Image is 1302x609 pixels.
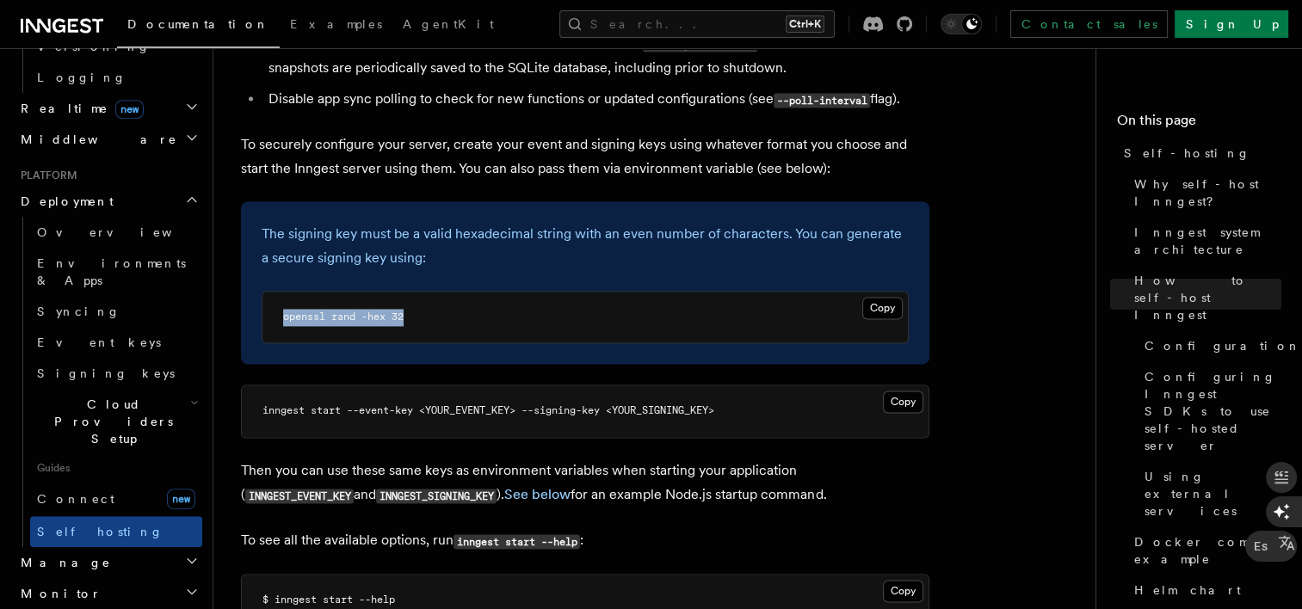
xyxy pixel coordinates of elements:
span: Self hosting [37,525,164,538]
a: See below [504,486,571,502]
a: Syncing [30,296,202,327]
span: Event keys [37,335,161,349]
span: Configuring Inngest SDKs to use self-hosted server [1145,368,1281,454]
button: Middleware [14,124,202,155]
span: Inngest system architecture [1134,224,1281,258]
li: Use SQLite for persistence. The default database is located at . Queue and state store snapshots ... [263,31,929,80]
span: Cloud Providers Setup [30,396,190,447]
span: Environments & Apps [37,256,186,287]
span: $ inngest start --help [262,594,395,606]
span: Realtime [14,100,144,117]
a: Using external services [1138,461,1281,526]
span: Overview [37,225,214,239]
code: inngest start --help [454,534,580,549]
a: Docker compose example [1127,526,1281,575]
a: Why self-host Inngest? [1127,169,1281,217]
span: Why self-host Inngest? [1134,175,1281,210]
span: Docker compose example [1134,533,1281,568]
span: Documentation [127,17,269,31]
span: Guides [30,454,202,482]
button: Deployment [14,186,202,217]
a: Configuring Inngest SDKs to use self-hosted server [1138,361,1281,461]
a: Documentation [117,5,280,48]
span: Signing keys [37,366,175,380]
a: Sign Up [1175,10,1288,38]
h4: On this page [1117,110,1281,138]
a: Contact sales [1010,10,1168,38]
button: Copy [883,580,923,602]
code: ./.inngest/main.db [643,37,757,52]
a: Overview [30,217,202,248]
a: Event keys [30,327,202,358]
span: openssl rand -hex 32 [283,311,404,323]
span: Platform [14,169,77,182]
button: Realtimenew [14,93,202,124]
button: Search...Ctrl+K [559,10,835,38]
span: Logging [37,71,126,84]
span: Manage [14,554,111,571]
p: The signing key must be a valid hexadecimal string with an even number of characters. You can gen... [262,222,909,270]
a: Helm chart [1127,575,1281,606]
div: Deployment [14,217,202,547]
button: Monitor [14,578,202,609]
code: INNGEST_EVENT_KEY [245,489,354,503]
a: How to self-host Inngest [1127,265,1281,330]
span: new [115,100,144,119]
span: Connect [37,492,114,506]
a: Signing keys [30,358,202,389]
span: inngest start --event-key <YOUR_EVENT_KEY> --signing-key <YOUR_SIGNING_KEY> [262,404,714,416]
span: Monitor [14,585,102,602]
span: Self-hosting [1124,145,1250,162]
span: Configuration [1145,337,1301,354]
span: Deployment [14,193,114,210]
a: Logging [30,62,202,93]
kbd: Ctrl+K [786,15,824,33]
button: Manage [14,547,202,578]
a: Configuration [1138,330,1281,361]
p: To see all the available options, run : [241,528,929,553]
a: Examples [280,5,392,46]
p: To securely configure your server, create your event and signing keys using whatever format you c... [241,132,929,181]
span: Using external services [1145,468,1281,520]
span: Examples [290,17,382,31]
button: Copy [883,391,923,413]
a: Environments & Apps [30,248,202,296]
span: How to self-host Inngest [1134,272,1281,323]
a: Self hosting [30,516,202,547]
button: Copy [862,297,903,319]
a: AgentKit [392,5,504,46]
a: Inngest system architecture [1127,217,1281,265]
code: --poll-interval [774,93,870,108]
code: INNGEST_SIGNING_KEY [376,489,497,503]
span: Syncing [37,304,120,318]
p: Then you can use these same keys as environment variables when starting your application ( and ).... [241,458,929,507]
button: Cloud Providers Setup [30,389,202,454]
a: Connectnew [30,482,202,516]
span: Helm chart [1134,581,1241,599]
span: AgentKit [403,17,494,31]
button: Toggle dark mode [941,14,982,34]
span: new [167,489,195,509]
li: Disable app sync polling to check for new functions or updated configurations (see flag). [263,87,929,112]
a: Self-hosting [1117,138,1281,169]
span: Middleware [14,131,177,148]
